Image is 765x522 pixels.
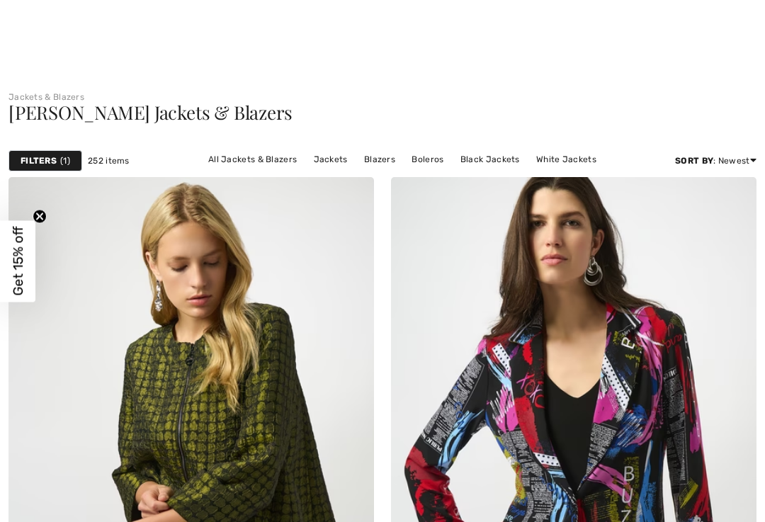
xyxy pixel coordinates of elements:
a: [PERSON_NAME] [386,169,471,187]
div: : Newest [675,154,756,167]
a: Black Jackets [453,150,527,169]
strong: Filters [21,154,57,167]
span: 252 items [88,154,130,167]
a: Boleros [404,150,450,169]
button: Close teaser [33,209,47,223]
a: Blue Jackets [473,169,543,187]
a: All Jackets & Blazers [201,150,304,169]
span: [PERSON_NAME] Jackets & Blazers [8,100,293,125]
a: [PERSON_NAME] Jackets [262,169,383,187]
span: Get 15% off [10,227,26,296]
span: 1 [60,154,70,167]
strong: Sort By [675,156,713,166]
a: White Jackets [529,150,603,169]
a: Jackets [307,150,355,169]
a: Blazers [357,150,402,169]
a: Jackets & Blazers [8,92,84,102]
